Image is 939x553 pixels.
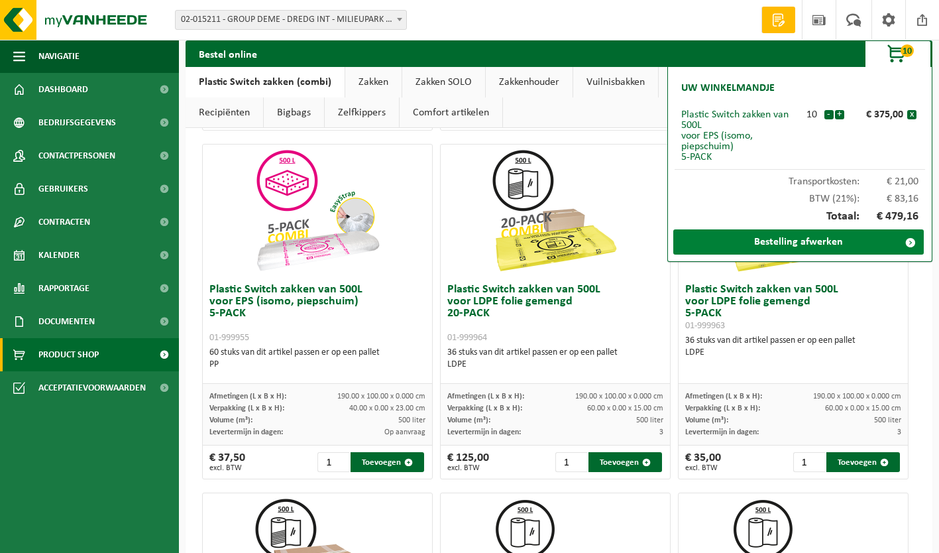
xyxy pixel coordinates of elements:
[659,428,663,436] span: 3
[209,347,425,371] div: 60 stuks van dit artikel passen er op een pallet
[264,97,324,128] a: Bigbags
[38,305,95,338] span: Documenten
[38,206,90,239] span: Contracten
[186,40,270,66] h2: Bestel online
[38,338,99,371] span: Product Shop
[209,393,286,400] span: Afmetingen (L x B x H):
[38,239,80,272] span: Kalender
[447,404,522,412] span: Verpakking (L x B x H):
[38,106,116,139] span: Bedrijfsgegevens
[685,452,721,472] div: € 35,00
[587,404,663,412] span: 60.00 x 0.00 x 15.00 cm
[38,40,80,73] span: Navigatie
[793,452,825,472] input: 1
[447,359,663,371] div: LDPE
[402,67,485,97] a: Zakken SOLO
[337,393,425,400] span: 190.00 x 100.00 x 0.000 cm
[38,73,88,106] span: Dashboard
[800,109,824,120] div: 10
[384,428,425,436] span: Op aanvraag
[859,211,919,223] span: € 479,16
[685,321,725,331] span: 01-999963
[825,404,901,412] span: 60.00 x 0.00 x 15.00 cm
[865,40,931,67] button: 10
[447,452,489,472] div: € 125,00
[447,347,663,371] div: 36 stuks van dit artikel passen er op een pallet
[675,170,925,187] div: Transportkosten:
[345,67,402,97] a: Zakken
[398,416,425,424] span: 500 liter
[209,464,245,472] span: excl. BTW
[588,452,662,472] button: Toevoegen
[824,110,834,119] button: -
[675,187,925,204] div: BTW (21%):
[685,464,721,472] span: excl. BTW
[675,74,781,103] h2: Uw winkelmandje
[38,272,89,305] span: Rapportage
[447,428,521,436] span: Levertermijn in dagen:
[486,67,573,97] a: Zakkenhouder
[351,452,424,472] button: Toevoegen
[897,428,901,436] span: 3
[175,10,407,30] span: 02-015211 - GROUP DEME - DREDG INT - MILIEUPARK - ZWIJNDRECHT
[685,428,759,436] span: Levertermijn in dagen:
[447,284,663,343] h3: Plastic Switch zakken van 500L voor LDPE folie gemengd 20-PACK
[685,284,901,332] h3: Plastic Switch zakken van 500L voor LDPE folie gemengd 5-PACK
[209,359,425,371] div: PP
[685,347,901,359] div: LDPE
[673,229,924,255] a: Bestelling afwerken
[826,452,900,472] button: Toevoegen
[901,44,914,57] span: 10
[489,145,622,277] img: 01-999964
[575,393,663,400] span: 190.00 x 100.00 x 0.000 cm
[325,97,399,128] a: Zelfkippers
[317,452,349,472] input: 1
[636,416,663,424] span: 500 liter
[209,452,245,472] div: € 37,50
[859,176,919,187] span: € 21,00
[447,393,524,400] span: Afmetingen (L x B x H):
[859,194,919,204] span: € 83,16
[38,172,88,206] span: Gebruikers
[685,393,762,400] span: Afmetingen (L x B x H):
[251,145,384,277] img: 01-999955
[555,452,587,472] input: 1
[675,204,925,229] div: Totaal:
[176,11,406,29] span: 02-015211 - GROUP DEME - DREDG INT - MILIEUPARK - ZWIJNDRECHT
[848,109,907,120] div: € 375,00
[874,416,901,424] span: 500 liter
[659,67,808,97] a: Bijzonder en gevaarlijk afval
[573,67,658,97] a: Vuilnisbakken
[685,404,760,412] span: Verpakking (L x B x H):
[209,284,425,343] h3: Plastic Switch zakken van 500L voor EPS (isomo, piepschuim) 5-PACK
[685,416,728,424] span: Volume (m³):
[186,67,345,97] a: Plastic Switch zakken (combi)
[681,109,800,162] div: Plastic Switch zakken van 500L voor EPS (isomo, piepschuim) 5-PACK
[209,404,284,412] span: Verpakking (L x B x H):
[813,393,901,400] span: 190.00 x 100.00 x 0.000 cm
[685,335,901,359] div: 36 stuks van dit artikel passen er op een pallet
[447,333,487,343] span: 01-999964
[209,333,249,343] span: 01-999955
[907,110,916,119] button: x
[349,404,425,412] span: 40.00 x 0.00 x 23.00 cm
[835,110,844,119] button: +
[38,371,146,404] span: Acceptatievoorwaarden
[209,416,252,424] span: Volume (m³):
[209,428,283,436] span: Levertermijn in dagen:
[400,97,502,128] a: Comfort artikelen
[447,464,489,472] span: excl. BTW
[186,97,263,128] a: Recipiënten
[38,139,115,172] span: Contactpersonen
[447,416,490,424] span: Volume (m³):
